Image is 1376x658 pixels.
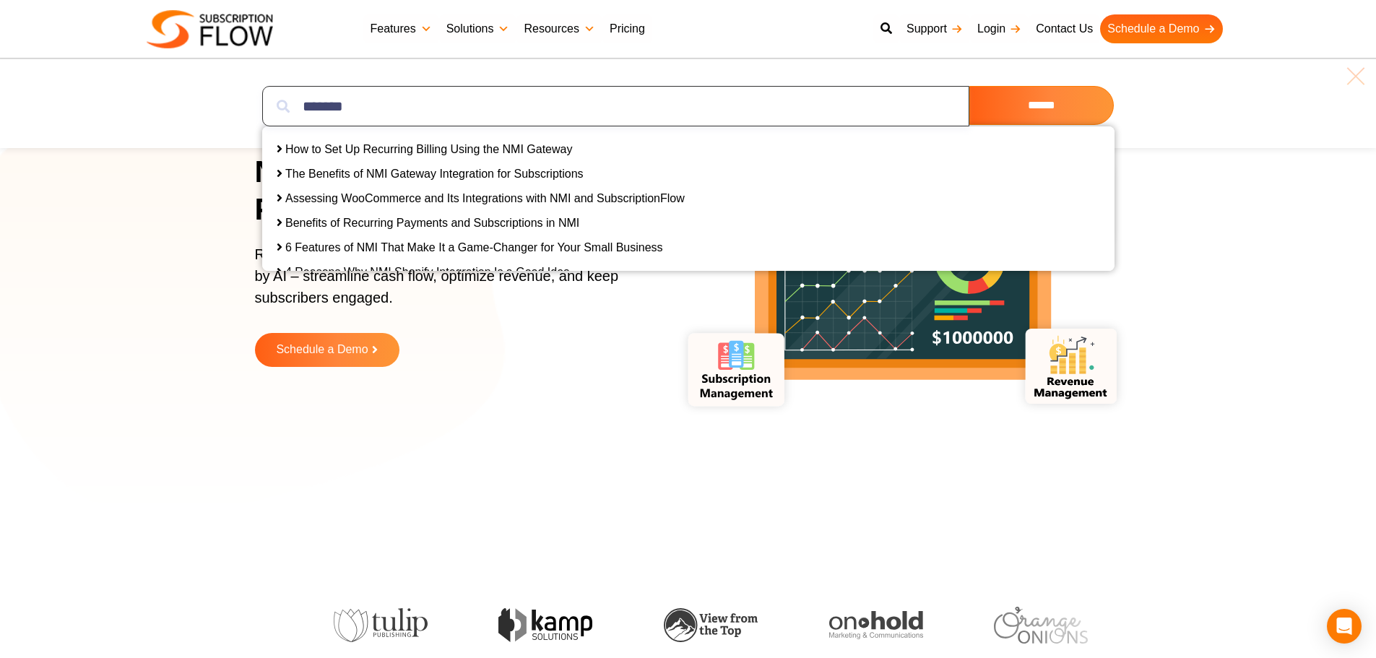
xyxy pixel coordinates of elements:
[970,14,1029,43] a: Login
[285,168,584,180] a: The Benefits of NMI Gateway Integration for Subscriptions
[826,611,920,640] img: onhold-marketing
[516,14,602,43] a: Resources
[255,153,649,229] h1: Next-Gen AI Billing Platform to Power Growth
[285,143,573,155] a: How to Set Up Recurring Billing Using the NMI Gateway
[255,333,399,367] a: Schedule a Demo
[496,608,590,642] img: kamp-solution
[285,266,570,278] a: 4 Reasons Why NMI Shopify Integration Is a Good Idea
[363,14,439,43] a: Features
[147,10,273,48] img: Subscriptionflow
[991,607,1085,644] img: orange-onions
[899,14,970,43] a: Support
[661,608,755,642] img: view-from-the-top
[331,608,425,643] img: tulip-publishing
[1327,609,1362,644] div: Open Intercom Messenger
[255,243,631,323] p: Reimagine billing and subscription orchestration powered by AI – streamline cash flow, optimize r...
[1029,14,1100,43] a: Contact Us
[439,14,517,43] a: Solutions
[1100,14,1222,43] a: Schedule a Demo
[285,192,685,204] a: Assessing WooCommerce and Its Integrations with NMI and SubscriptionFlow
[285,217,579,229] a: Benefits of Recurring Payments and Subscriptions in NMI
[285,241,663,254] a: 6 Features of NMI That Make It a Game-Changer for Your Small Business
[276,344,368,356] span: Schedule a Demo
[602,14,652,43] a: Pricing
